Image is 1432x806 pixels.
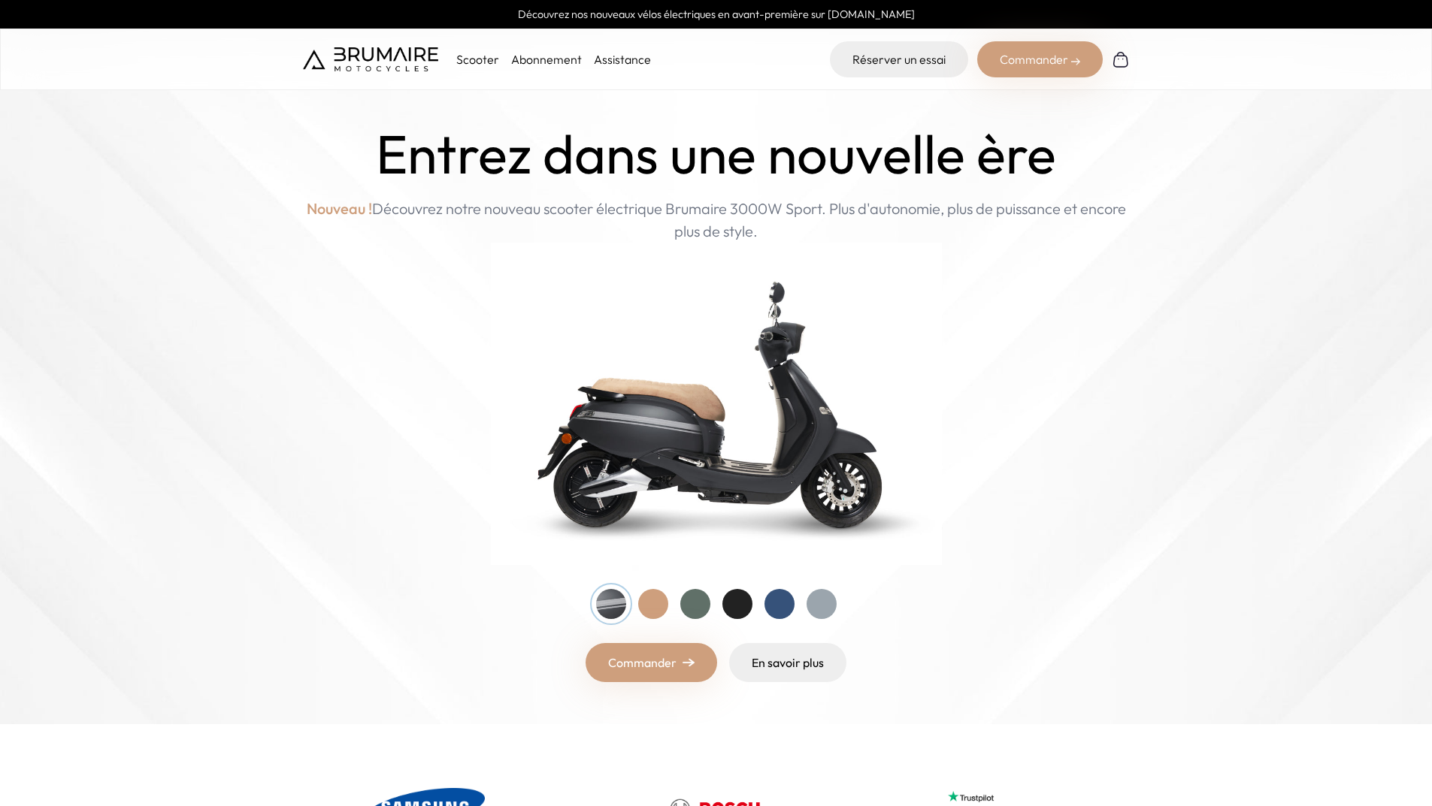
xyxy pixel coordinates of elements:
[303,47,438,71] img: Brumaire Motocycles
[456,50,499,68] p: Scooter
[977,41,1103,77] div: Commander
[1071,57,1080,66] img: right-arrow-2.png
[729,643,846,682] a: En savoir plus
[376,123,1056,186] h1: Entrez dans une nouvelle ère
[511,52,582,67] a: Abonnement
[586,643,717,682] a: Commander
[683,658,695,667] img: right-arrow.png
[1112,50,1130,68] img: Panier
[594,52,651,67] a: Assistance
[307,198,372,220] span: Nouveau !
[830,41,968,77] a: Réserver un essai
[303,198,1130,243] p: Découvrez notre nouveau scooter électrique Brumaire 3000W Sport. Plus d'autonomie, plus de puissa...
